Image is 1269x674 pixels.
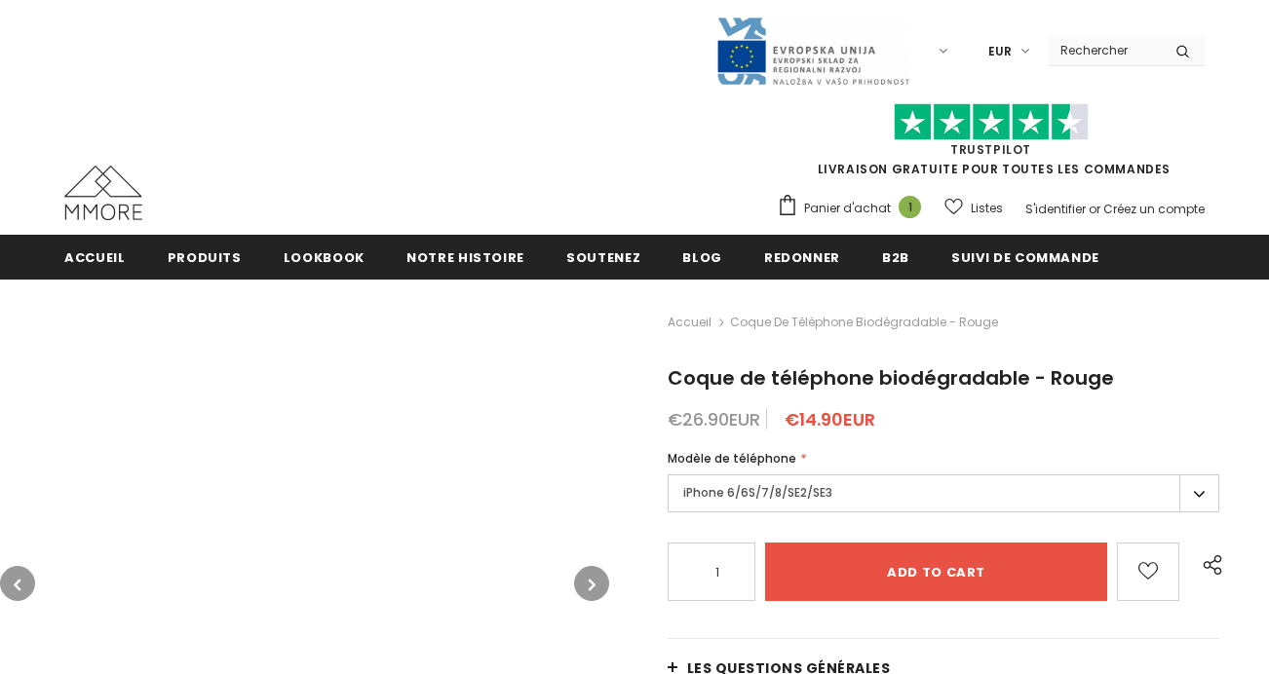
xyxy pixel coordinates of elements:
[971,199,1003,218] span: Listes
[804,199,891,218] span: Panier d'achat
[284,235,365,279] a: Lookbook
[899,196,921,218] span: 1
[566,235,640,279] a: soutenez
[668,364,1114,392] span: Coque de téléphone biodégradable - Rouge
[682,248,722,267] span: Blog
[764,235,840,279] a: Redonner
[950,141,1031,158] a: TrustPilot
[951,235,1099,279] a: Suivi de commande
[765,543,1107,601] input: Add to cart
[64,235,126,279] a: Accueil
[988,42,1012,61] span: EUR
[715,16,910,87] img: Javni Razpis
[882,235,909,279] a: B2B
[406,248,524,267] span: Notre histoire
[168,248,242,267] span: Produits
[951,248,1099,267] span: Suivi de commande
[682,235,722,279] a: Blog
[668,450,796,467] span: Modèle de téléphone
[715,42,910,58] a: Javni Razpis
[64,248,126,267] span: Accueil
[1049,36,1161,64] input: Search Site
[882,248,909,267] span: B2B
[284,248,365,267] span: Lookbook
[668,407,760,431] span: €26.90EUR
[785,407,875,431] span: €14.90EUR
[168,235,242,279] a: Produits
[668,474,1219,512] label: iPhone 6/6S/7/8/SE2/SE3
[777,112,1205,177] span: LIVRAISON GRATUITE POUR TOUTES LES COMMANDES
[566,248,640,267] span: soutenez
[64,166,142,220] img: Cas MMORE
[764,248,840,267] span: Redonner
[1089,201,1100,217] span: or
[668,311,711,334] a: Accueil
[1025,201,1086,217] a: S'identifier
[894,103,1089,141] img: Faites confiance aux étoiles pilotes
[406,235,524,279] a: Notre histoire
[1103,201,1205,217] a: Créez un compte
[730,311,998,334] span: Coque de téléphone biodégradable - Rouge
[944,191,1003,225] a: Listes
[777,194,931,223] a: Panier d'achat 1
